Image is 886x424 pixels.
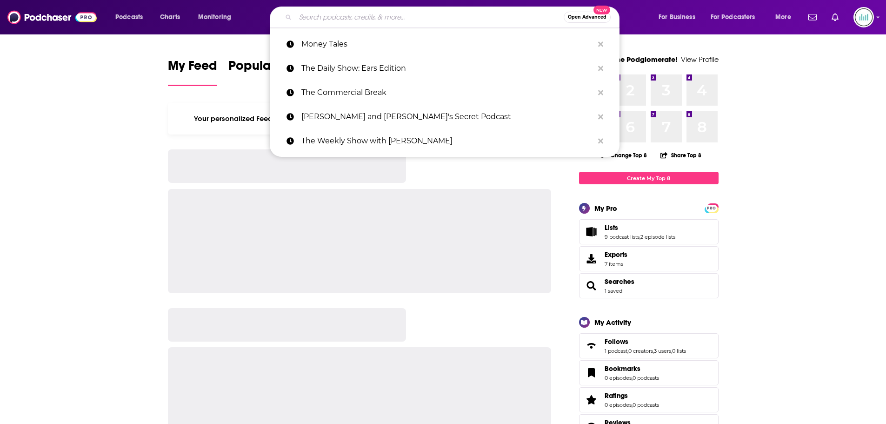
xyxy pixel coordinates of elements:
a: 0 episodes [605,402,632,408]
a: 0 podcasts [633,402,659,408]
button: Open AdvancedNew [564,12,611,23]
a: 2 episode lists [640,234,675,240]
p: Money Tales [301,32,593,56]
span: Exports [605,250,627,259]
span: Ratings [605,391,628,400]
a: Show notifications dropdown [828,9,842,25]
span: Exports [582,252,601,265]
a: 0 lists [672,348,686,354]
span: Monitoring [198,11,231,24]
span: Open Advanced [568,15,606,20]
a: Show notifications dropdown [805,9,820,25]
a: Lists [605,223,675,232]
button: open menu [705,10,769,25]
a: Searches [605,277,634,286]
a: PRO [706,204,717,211]
div: My Pro [594,204,617,213]
span: Follows [579,333,719,358]
a: Follows [605,337,686,346]
a: Money Tales [270,32,620,56]
span: , [653,348,654,354]
a: 0 creators [628,348,653,354]
span: For Podcasters [711,11,755,24]
a: Follows [582,339,601,352]
p: Matt and Shane's Secret Podcast [301,105,593,129]
a: Create My Top 8 [579,172,719,184]
span: , [671,348,672,354]
a: Lists [582,225,601,238]
a: 0 podcasts [633,375,659,381]
a: My Feed [168,58,217,86]
button: Change Top 8 [595,149,653,161]
a: 0 episodes [605,375,632,381]
a: Ratings [605,391,659,400]
span: PRO [706,205,717,212]
span: My Feed [168,58,217,79]
a: View Profile [681,55,719,64]
span: Podcasts [115,11,143,24]
button: open menu [652,10,707,25]
a: 9 podcast lists [605,234,640,240]
span: , [632,402,633,408]
p: The Daily Show: Ears Edition [301,56,593,81]
a: Bookmarks [582,366,601,379]
div: Your personalized Feed is curated based on the Podcasts, Creators, Users, and Lists that you Follow. [168,103,552,135]
span: Bookmarks [579,360,719,385]
span: Bookmarks [605,364,640,373]
span: , [627,348,628,354]
span: Popular Feed [228,58,307,79]
a: Popular Feed [228,58,307,86]
button: open menu [109,10,155,25]
p: The Weekly Show with Jon Stewart [301,129,593,153]
a: [PERSON_NAME] and [PERSON_NAME]'s Secret Podcast [270,105,620,129]
a: The Daily Show: Ears Edition [270,56,620,81]
span: 7 items [605,261,627,267]
a: 1 podcast [605,348,627,354]
a: 3 users [654,348,671,354]
span: Follows [605,337,628,346]
a: Bookmarks [605,364,659,373]
span: Lists [605,223,618,232]
div: Search podcasts, credits, & more... [279,7,628,28]
button: Share Top 8 [660,146,702,164]
a: Searches [582,279,601,292]
span: Lists [579,219,719,244]
span: New [593,6,610,14]
a: Charts [154,10,186,25]
span: Ratings [579,387,719,412]
span: For Business [659,11,695,24]
a: The Weekly Show with [PERSON_NAME] [270,129,620,153]
span: , [632,375,633,381]
p: The Commercial Break [301,81,593,105]
img: User Profile [853,7,874,27]
a: 1 saved [605,288,622,294]
a: The Commercial Break [270,81,620,105]
img: Podchaser - Follow, Share and Rate Podcasts [7,8,97,26]
input: Search podcasts, credits, & more... [295,10,564,25]
div: My Activity [594,318,631,327]
button: open menu [192,10,243,25]
span: Logged in as podglomerate [853,7,874,27]
button: open menu [769,10,803,25]
a: Exports [579,246,719,271]
button: Show profile menu [853,7,874,27]
a: Ratings [582,393,601,406]
a: Welcome The Podglomerate! [579,55,678,64]
span: Searches [579,273,719,298]
span: Charts [160,11,180,24]
span: More [775,11,791,24]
